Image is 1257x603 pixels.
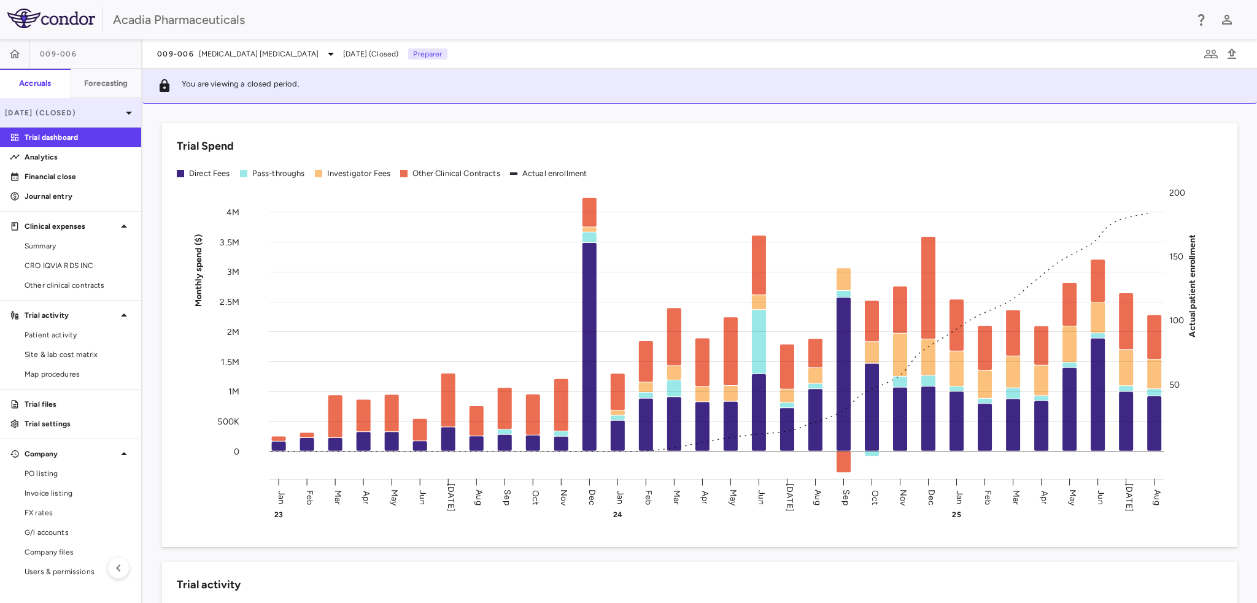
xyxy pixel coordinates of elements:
[898,489,908,505] text: Nov
[343,48,398,60] span: [DATE] (Closed)
[182,79,300,93] p: You are viewing a closed period.
[177,577,241,593] h6: Trial activity
[276,490,287,504] text: Jan
[234,446,239,456] tspan: 0
[25,566,131,577] span: Users & permissions
[1152,490,1162,505] text: Aug
[226,207,239,217] tspan: 4M
[252,168,305,179] div: Pass-throughs
[756,490,767,504] text: Jun
[502,490,512,505] text: Sep
[199,48,319,60] span: [MEDICAL_DATA] [MEDICAL_DATA]
[1067,489,1078,505] text: May
[227,326,239,337] tspan: 2M
[25,468,131,479] span: PO listing
[25,260,131,271] span: CRO IQVIA RDS INC
[217,417,239,427] tspan: 500K
[7,9,95,28] img: logo-full-SnFGN8VE.png
[1169,188,1185,198] tspan: 200
[25,399,131,410] p: Trial files
[1124,483,1134,512] text: [DATE]
[25,221,117,232] p: Clinical expenses
[522,168,587,179] div: Actual enrollment
[25,527,131,538] span: G/l accounts
[220,237,239,247] tspan: 3.5M
[177,138,234,155] h6: Trial Spend
[327,168,391,179] div: Investigator Fees
[333,490,343,504] text: Mar
[671,490,682,504] text: Mar
[25,280,131,291] span: Other clinical contracts
[613,510,622,519] text: 24
[25,488,131,499] span: Invoice listing
[274,510,283,519] text: 23
[983,490,993,504] text: Feb
[25,448,117,459] p: Company
[157,49,194,59] span: 009-006
[40,49,77,59] span: 009-006
[1039,490,1050,504] text: Apr
[189,168,230,179] div: Direct Fees
[952,510,961,519] text: 25
[1011,490,1021,504] text: Mar
[870,490,880,504] text: Oct
[25,507,131,518] span: FX rates
[193,234,204,307] tspan: Monthly spend ($)
[1169,379,1180,390] tspan: 50
[25,418,131,429] p: Trial settings
[615,490,625,504] text: Jan
[25,171,131,182] p: Financial close
[25,152,131,163] p: Analytics
[446,483,456,512] text: [DATE]
[1169,315,1184,326] tspan: 100
[530,490,541,504] text: Oct
[954,490,965,504] text: Jan
[728,489,738,505] text: May
[84,78,128,89] h6: Forecasting
[841,490,851,505] text: Sep
[1187,234,1197,337] tspan: Actual patient enrollment
[25,191,131,202] p: Journal entry
[25,369,131,380] span: Map procedures
[926,489,937,505] text: Dec
[25,310,117,321] p: Trial activity
[643,490,654,504] text: Feb
[700,490,710,504] text: Apr
[221,356,239,367] tspan: 1.5M
[784,483,795,512] text: [DATE]
[227,267,239,277] tspan: 3M
[25,547,131,558] span: Company files
[25,349,131,360] span: Site & lab cost matrix
[389,489,400,505] text: May
[220,297,239,307] tspan: 2.5M
[25,240,131,252] span: Summary
[417,490,428,504] text: Jun
[813,490,823,505] text: Aug
[361,490,371,504] text: Apr
[19,78,51,89] h6: Accruals
[408,48,447,60] p: Preparer
[587,489,597,505] text: Dec
[1096,490,1106,504] text: Jun
[412,168,500,179] div: Other Clinical Contracts
[559,489,569,505] text: Nov
[113,10,1186,29] div: Acadia Pharmaceuticals
[304,490,315,504] text: Feb
[474,490,484,505] text: Aug
[25,132,131,143] p: Trial dashboard
[1169,252,1183,262] tspan: 150
[25,329,131,340] span: Patient activity
[228,386,239,397] tspan: 1M
[5,107,122,118] p: [DATE] (Closed)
